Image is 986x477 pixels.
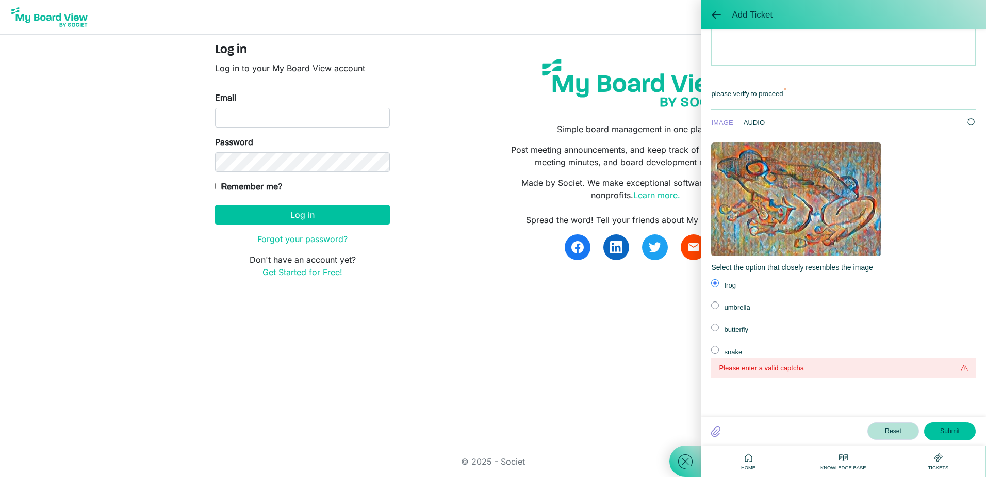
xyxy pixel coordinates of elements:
label: Email [215,91,236,104]
img: My Board View Logo [8,4,91,30]
span: Add Ticket [732,10,773,20]
p: Post meeting announcements, and keep track of board policies, meeting minutes, and board developm... [501,144,771,168]
div: I don't believe I've set up an account with My Board View. When I try to do so, it tells me I alr... [5,5,258,49]
p: Don't have an account yet? [215,253,390,278]
img: facebook.svg [571,241,584,253]
a: Learn more. [633,190,680,200]
div: Select the option that closely resembles the image [711,262,976,273]
div: Tickets [926,451,951,471]
button: Submit [924,422,976,440]
span: Knowledge Base [818,464,868,471]
a: © 2025 - Societ [461,456,525,467]
div: AUDIO [744,118,765,128]
div: Spread the word! Tell your friends about My Board View [501,214,771,226]
img: captcha Image [711,142,881,256]
label: Remember me? [215,180,282,193]
h4: Log in [215,43,390,58]
img: linkedin.svg [610,241,622,253]
span: Home [738,464,758,471]
span: Retry [966,117,976,126]
p: Simple board management in one place. [501,123,771,135]
img: my-board-view-societ.svg [534,51,737,115]
div: IMAGE [711,118,733,128]
div: Knowledge Base [818,451,868,471]
input: Remember me? [215,183,222,189]
span: Please verify to proceed [711,89,783,99]
a: Get Started for Free! [262,267,342,277]
label: Password [215,136,253,148]
img: twitter.svg [649,241,661,253]
div: Home [738,451,758,471]
p: Made by Societ. We make exceptional software to support nonprofits. [501,177,771,201]
a: Forgot your password? [257,234,348,244]
button: Log in [215,205,390,225]
span: Please enter a valid captcha [719,363,804,373]
p: Log in to your My Board View account [215,62,390,74]
span: Tickets [926,464,951,471]
button: Reset [867,422,919,440]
